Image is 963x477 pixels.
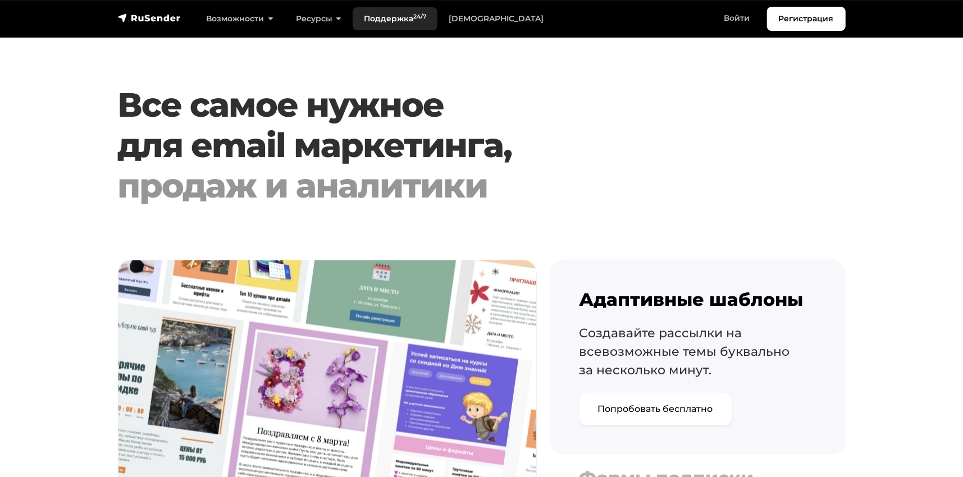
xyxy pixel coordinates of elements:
[118,12,181,24] img: RuSender
[118,166,784,206] div: продаж и аналитики
[118,85,784,206] h1: Все самое нужное для email маркетинга,
[353,7,437,30] a: Поддержка24/7
[285,7,353,30] a: Ресурсы
[579,393,732,425] a: Попробовать бесплатно
[713,7,761,30] a: Войти
[195,7,285,30] a: Возможности
[767,7,846,31] a: Регистрация
[413,13,426,20] sup: 24/7
[437,7,555,30] a: [DEMOGRAPHIC_DATA]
